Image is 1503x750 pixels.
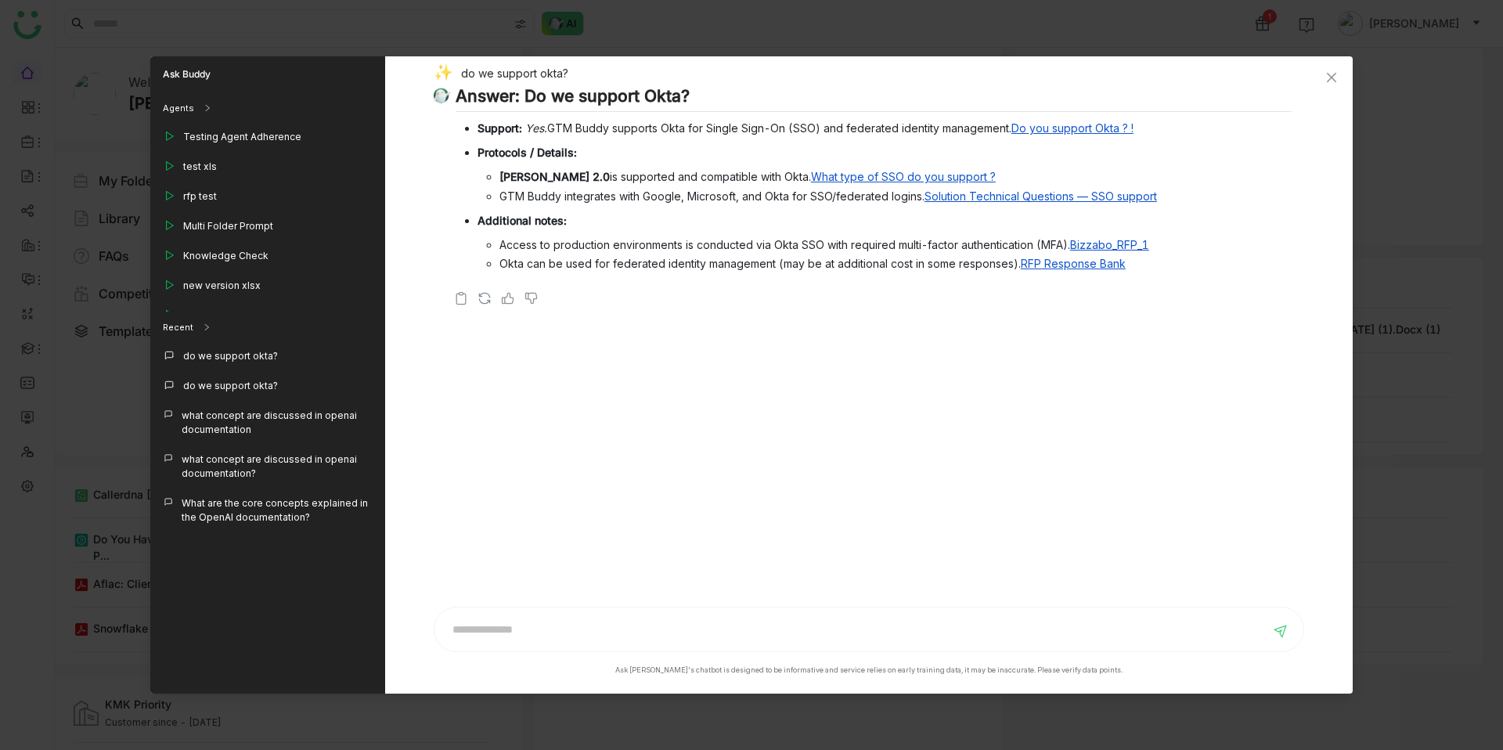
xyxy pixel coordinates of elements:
[163,496,174,507] img: callout.svg
[163,321,193,334] div: Recent
[478,214,567,227] strong: Additional notes:
[163,379,175,391] img: callout.svg
[499,170,610,183] strong: [PERSON_NAME] 2.0
[163,453,174,463] img: callout.svg
[1310,56,1353,99] button: Close
[1070,238,1149,251] a: Bizzabo_RFP_1
[1011,121,1134,135] a: Do you support Okta ? !
[500,290,516,306] img: thumbs-up.svg
[183,379,278,393] div: do we support okta?
[477,290,492,306] img: regenerate-askbuddy.svg
[163,409,174,420] img: callout.svg
[163,279,175,291] img: play_outline.svg
[150,312,385,343] div: Recent
[163,189,175,202] img: play_outline.svg
[183,130,301,144] div: Testing Agent Adherence
[478,121,522,135] strong: Support:
[183,219,273,233] div: Multi Folder Prompt
[811,170,996,183] a: What type of SSO do you support ?
[499,255,1292,272] li: Okta can be used for federated identity management (may be at additional cost in some responses).
[150,92,385,124] div: Agents
[182,496,373,525] div: What are the core concepts explained in the OpenAI documentation?
[456,86,1292,113] h2: Answer: Do we support Okta?
[1021,257,1126,270] a: RFP Response Bank
[163,308,175,321] img: play_outline.svg
[453,290,469,306] img: copy-askbuddy.svg
[163,130,175,142] img: play_outline.svg
[163,249,175,261] img: play_outline.svg
[183,249,269,263] div: Knowledge Check
[183,308,258,323] div: Customers Only
[525,121,547,135] em: Yes.
[163,219,175,232] img: play_outline.svg
[163,349,175,362] img: callout.svg
[478,120,1292,136] p: GTM Buddy supports Okta for Single Sign-On (SSO) and federated identity management.
[615,665,1123,676] div: Ask [PERSON_NAME]'s chatbot is designed to be informative and service relies on early training da...
[434,64,1292,86] div: do we support okta?
[499,236,1292,253] li: Access to production environments is conducted via Okta SSO with required multi-factor authentica...
[163,160,175,172] img: play_outline.svg
[183,189,217,204] div: rfp test
[478,146,577,159] strong: Protocols / Details:
[150,56,385,92] div: Ask Buddy
[183,160,217,174] div: test xls
[183,279,261,293] div: new version xlsx
[182,409,373,437] div: what concept are discussed in openai documentation
[499,168,1292,185] li: is supported and compatible with Okta.
[182,453,373,481] div: what concept are discussed in openai documentation?
[163,102,194,115] div: Agents
[524,290,539,306] img: thumbs-down.svg
[183,349,278,363] div: do we support okta?
[925,189,1157,203] a: Solution Technical Questions — SSO support
[499,188,1292,204] li: GTM Buddy integrates with Google, Microsoft, and Okta for SSO/federated logins.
